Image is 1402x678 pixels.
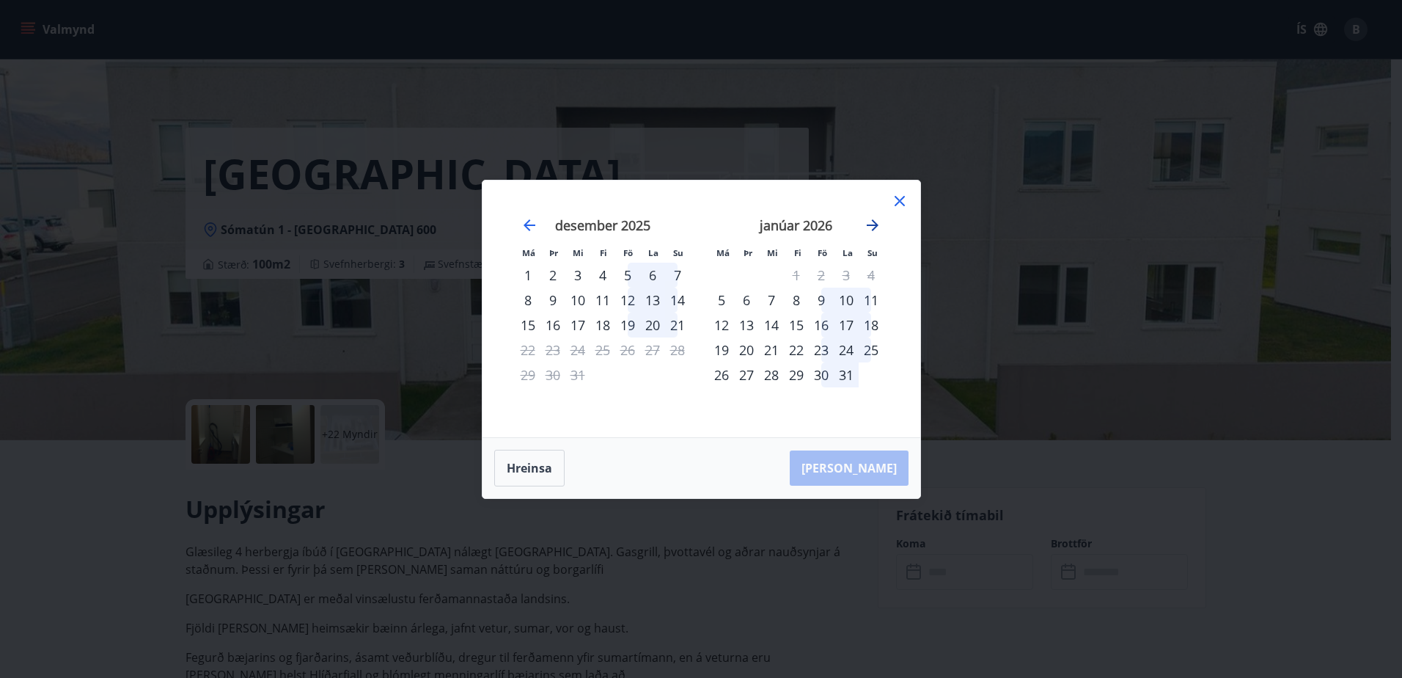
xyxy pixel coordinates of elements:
td: Not available. sunnudagur, 4. janúar 2026 [859,263,884,288]
td: Choose miðvikudagur, 10. desember 2025 as your check-in date. It’s available. [565,288,590,313]
td: Choose þriðjudagur, 6. janúar 2026 as your check-in date. It’s available. [734,288,759,313]
td: Choose föstudagur, 16. janúar 2026 as your check-in date. It’s available. [809,313,834,338]
td: Choose miðvikudagur, 7. janúar 2026 as your check-in date. It’s available. [759,288,784,313]
td: Choose laugardagur, 17. janúar 2026 as your check-in date. It’s available. [834,313,859,338]
small: Þr [549,247,558,258]
td: Choose miðvikudagur, 14. janúar 2026 as your check-in date. It’s available. [759,313,784,338]
td: Choose mánudagur, 1. desember 2025 as your check-in date. It’s available. [515,263,540,288]
small: Fö [818,247,827,258]
div: 8 [515,288,540,313]
td: Choose mánudagur, 12. janúar 2026 as your check-in date. It’s available. [709,313,734,338]
div: 2 [540,263,565,288]
div: 17 [565,313,590,338]
td: Choose fimmtudagur, 22. janúar 2026 as your check-in date. It’s available. [784,338,809,362]
td: Choose sunnudagur, 21. desember 2025 as your check-in date. It’s available. [665,313,690,338]
div: 18 [859,313,884,338]
td: Choose miðvikudagur, 28. janúar 2026 as your check-in date. It’s available. [759,362,784,387]
small: Su [673,247,683,258]
div: 30 [809,362,834,387]
small: Fö [623,247,633,258]
strong: desember 2025 [555,216,650,234]
small: Mi [573,247,584,258]
div: 17 [834,313,859,338]
div: Aðeins útritun í boði [515,338,540,362]
td: Not available. laugardagur, 3. janúar 2026 [834,263,859,288]
button: Hreinsa [494,450,565,486]
td: Not available. þriðjudagur, 23. desember 2025 [540,338,565,362]
td: Choose föstudagur, 5. desember 2025 as your check-in date. It’s available. [615,263,640,288]
td: Choose föstudagur, 9. janúar 2026 as your check-in date. It’s available. [809,288,834,313]
small: Fi [794,247,801,258]
div: Move forward to switch to the next month. [864,216,881,234]
div: 29 [784,362,809,387]
div: 19 [615,313,640,338]
td: Choose mánudagur, 5. janúar 2026 as your check-in date. It’s available. [709,288,734,313]
td: Choose mánudagur, 15. desember 2025 as your check-in date. It’s available. [515,313,540,338]
td: Choose fimmtudagur, 15. janúar 2026 as your check-in date. It’s available. [784,313,809,338]
td: Choose laugardagur, 31. janúar 2026 as your check-in date. It’s available. [834,362,859,387]
small: Mi [767,247,778,258]
div: 16 [809,313,834,338]
td: Not available. mánudagur, 22. desember 2025 [515,338,540,362]
div: 20 [640,313,665,338]
div: 15 [515,313,540,338]
div: 14 [665,288,690,313]
td: Choose þriðjudagur, 13. janúar 2026 as your check-in date. It’s available. [734,313,759,338]
td: Not available. fimmtudagur, 1. janúar 2026 [784,263,809,288]
div: 12 [709,313,734,338]
div: 10 [565,288,590,313]
td: Not available. miðvikudagur, 31. desember 2025 [565,362,590,387]
div: 25 [859,338,884,362]
small: Su [867,247,878,258]
small: Má [522,247,535,258]
div: 5 [615,263,640,288]
div: 7 [665,263,690,288]
div: 12 [615,288,640,313]
td: Not available. sunnudagur, 28. desember 2025 [665,338,690,362]
small: Fi [600,247,607,258]
div: 3 [565,263,590,288]
div: 21 [665,313,690,338]
div: Move backward to switch to the previous month. [521,216,538,234]
td: Choose laugardagur, 6. desember 2025 as your check-in date. It’s available. [640,263,665,288]
td: Choose föstudagur, 30. janúar 2026 as your check-in date. It’s available. [809,362,834,387]
div: 19 [709,338,734,362]
td: Choose þriðjudagur, 16. desember 2025 as your check-in date. It’s available. [540,313,565,338]
div: 28 [759,362,784,387]
div: 13 [640,288,665,313]
div: 13 [734,313,759,338]
div: 1 [515,263,540,288]
td: Choose laugardagur, 24. janúar 2026 as your check-in date. It’s available. [834,338,859,362]
td: Choose sunnudagur, 7. desember 2025 as your check-in date. It’s available. [665,263,690,288]
td: Not available. föstudagur, 26. desember 2025 [615,338,640,362]
td: Choose laugardagur, 10. janúar 2026 as your check-in date. It’s available. [834,288,859,313]
td: Choose þriðjudagur, 2. desember 2025 as your check-in date. It’s available. [540,263,565,288]
div: 21 [759,338,784,362]
td: Choose sunnudagur, 11. janúar 2026 as your check-in date. It’s available. [859,288,884,313]
td: Choose sunnudagur, 14. desember 2025 as your check-in date. It’s available. [665,288,690,313]
div: 6 [640,263,665,288]
td: Choose föstudagur, 12. desember 2025 as your check-in date. It’s available. [615,288,640,313]
td: Not available. fimmtudagur, 25. desember 2025 [590,338,615,362]
div: 24 [834,338,859,362]
div: 16 [540,313,565,338]
div: 11 [590,288,615,313]
td: Choose fimmtudagur, 18. desember 2025 as your check-in date. It’s available. [590,313,615,338]
td: Not available. þriðjudagur, 30. desember 2025 [540,362,565,387]
div: 9 [809,288,834,313]
div: Calendar [500,198,903,420]
td: Choose laugardagur, 20. desember 2025 as your check-in date. It’s available. [640,313,665,338]
div: 9 [540,288,565,313]
div: 14 [759,313,784,338]
div: 7 [759,288,784,313]
div: 20 [734,338,759,362]
td: Choose fimmtudagur, 29. janúar 2026 as your check-in date. It’s available. [784,362,809,387]
td: Not available. miðvikudagur, 24. desember 2025 [565,338,590,362]
td: Not available. laugardagur, 27. desember 2025 [640,338,665,362]
small: Má [716,247,730,258]
td: Choose föstudagur, 23. janúar 2026 as your check-in date. It’s available. [809,338,834,362]
td: Choose þriðjudagur, 20. janúar 2026 as your check-in date. It’s available. [734,338,759,362]
td: Choose mánudagur, 8. desember 2025 as your check-in date. It’s available. [515,288,540,313]
strong: janúar 2026 [760,216,832,234]
div: 31 [834,362,859,387]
